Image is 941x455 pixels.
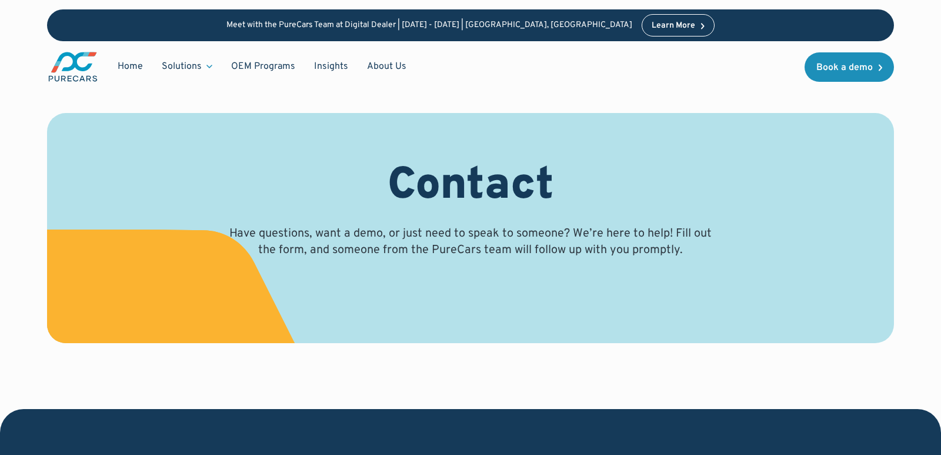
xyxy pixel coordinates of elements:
[305,55,358,78] a: Insights
[226,225,715,258] p: Have questions, want a demo, or just need to speak to someone? We’re here to help! Fill out the f...
[108,55,152,78] a: Home
[152,55,222,78] div: Solutions
[47,51,99,83] img: purecars logo
[222,55,305,78] a: OEM Programs
[652,22,695,30] div: Learn More
[816,63,873,72] div: Book a demo
[642,14,715,36] a: Learn More
[162,60,202,73] div: Solutions
[388,160,554,214] h1: Contact
[358,55,416,78] a: About Us
[47,51,99,83] a: main
[805,52,894,82] a: Book a demo
[226,21,632,31] p: Meet with the PureCars Team at Digital Dealer | [DATE] - [DATE] | [GEOGRAPHIC_DATA], [GEOGRAPHIC_...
